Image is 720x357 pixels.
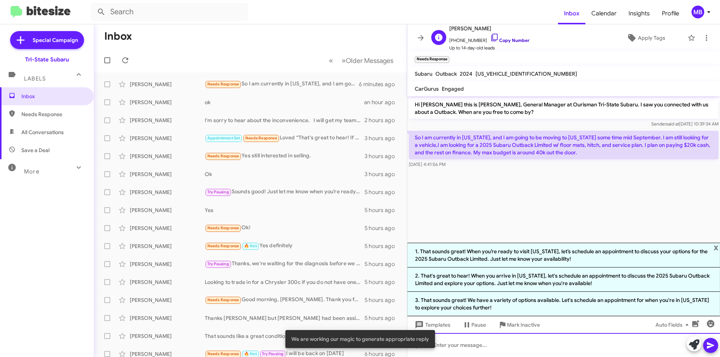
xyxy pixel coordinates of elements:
[449,24,529,33] span: [PERSON_NAME]
[651,121,718,127] span: Sender [DATE] 10:39:34 AM
[130,224,205,232] div: [PERSON_NAME]
[25,56,69,63] div: Tri-State Subaru
[649,318,697,332] button: Auto Fields
[207,190,229,194] span: Try Pausing
[337,53,398,68] button: Next
[415,70,432,77] span: Subaru
[324,53,337,68] button: Previous
[558,3,585,24] a: Inbox
[205,188,364,196] div: Sounds good! Just let me know when you’re ready to set up an appointment. Looking forward to assi...
[442,85,464,92] span: Engaged
[130,206,205,214] div: [PERSON_NAME]
[364,278,401,286] div: 5 hours ago
[130,314,205,322] div: [PERSON_NAME]
[262,351,283,356] span: Try Pausing
[130,332,205,340] div: [PERSON_NAME]
[130,81,205,88] div: [PERSON_NAME]
[205,314,364,322] div: Thanks [PERSON_NAME] but [PERSON_NAME] had been assisting us and what a pleasure it was to work w...
[104,30,132,42] h1: Inbox
[364,134,401,142] div: 3 hours ago
[622,3,656,24] a: Insights
[33,36,78,44] span: Special Campaign
[364,224,401,232] div: 5 hours ago
[435,70,457,77] span: Outback
[130,296,205,304] div: [PERSON_NAME]
[207,154,239,158] span: Needs Response
[492,318,546,332] button: Mark Inactive
[207,261,229,266] span: Try Pausing
[449,44,529,52] span: Up to 14-day-old leads
[415,85,439,92] span: CarGurus
[409,131,718,159] p: So I am currently in [US_STATE], and I am going to be moving to [US_STATE] some time mid Septembe...
[415,56,449,63] small: Needs Response
[291,335,429,343] span: We are working our magic to generate appropriate reply
[666,121,679,127] span: said at
[413,318,450,332] span: Templates
[585,3,622,24] a: Calendar
[130,170,205,178] div: [PERSON_NAME]
[205,99,364,106] div: ok
[714,243,718,252] span: x
[21,146,49,154] span: Save a Deal
[507,318,540,332] span: Mark Inactive
[342,56,346,65] span: »
[207,226,239,230] span: Needs Response
[655,318,691,332] span: Auto Fields
[409,161,445,167] span: [DATE] 4:41:56 PM
[449,33,529,44] span: [PHONE_NUMBER]
[207,297,239,302] span: Needs Response
[364,206,401,214] div: 5 hours ago
[364,296,401,304] div: 5 hours ago
[130,278,205,286] div: [PERSON_NAME]
[207,82,239,87] span: Needs Response
[205,278,364,286] div: Looking to trade in for a Chrysler 300c if you do not have one on your lot I would not be interes...
[205,170,364,178] div: Ok
[24,75,46,82] span: Labels
[207,351,239,356] span: Needs Response
[205,296,364,304] div: Good morning, [PERSON_NAME]. Thank you for following up. We have settled on a vehicle from anothe...
[205,206,364,214] div: Yes
[24,168,39,175] span: More
[10,31,84,49] a: Special Campaign
[21,93,85,100] span: Inbox
[130,242,205,250] div: [PERSON_NAME]
[364,117,401,124] div: 2 hours ago
[325,53,398,68] nav: Page navigation example
[205,224,364,232] div: Ok!
[364,260,401,268] div: 5 hours ago
[407,318,456,332] button: Templates
[407,292,720,316] li: 3. That sounds great! We have a variety of options available. Let's schedule an appointment for w...
[364,170,401,178] div: 3 hours ago
[130,260,205,268] div: [PERSON_NAME]
[456,318,492,332] button: Pause
[205,117,364,124] div: I'm sorry to hear about the inconvenience. I will get my team to resolve this immediately. We wil...
[205,260,364,268] div: Thanks, we're waiting for the diagnosis before we decide on our next step.
[130,117,205,124] div: [PERSON_NAME]
[471,318,486,332] span: Pause
[364,188,401,196] div: 5 hours ago
[364,152,401,160] div: 3 hours ago
[205,152,364,160] div: Yes still interested in selling.
[638,31,665,45] span: Apply Tags
[364,242,401,250] div: 5 hours ago
[364,314,401,322] div: 5 hours ago
[207,136,240,140] span: Appointment Set
[21,111,85,118] span: Needs Response
[205,242,364,250] div: Yes definitely
[130,99,205,106] div: [PERSON_NAME]
[656,3,685,24] a: Profile
[205,134,364,142] div: Loved “That's great to hear! If you ever consider selling your vehicle in the future, feel free t...
[691,6,704,18] div: MB
[130,188,205,196] div: [PERSON_NAME]
[490,37,529,43] a: Copy Number
[244,351,257,356] span: 🔥 Hot
[329,56,333,65] span: «
[685,6,712,18] button: MB
[364,99,401,106] div: an hour ago
[460,70,472,77] span: 2024
[407,267,720,292] li: 2. That's great to hear! When you arrive in [US_STATE], let's schedule an appointment to discuss ...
